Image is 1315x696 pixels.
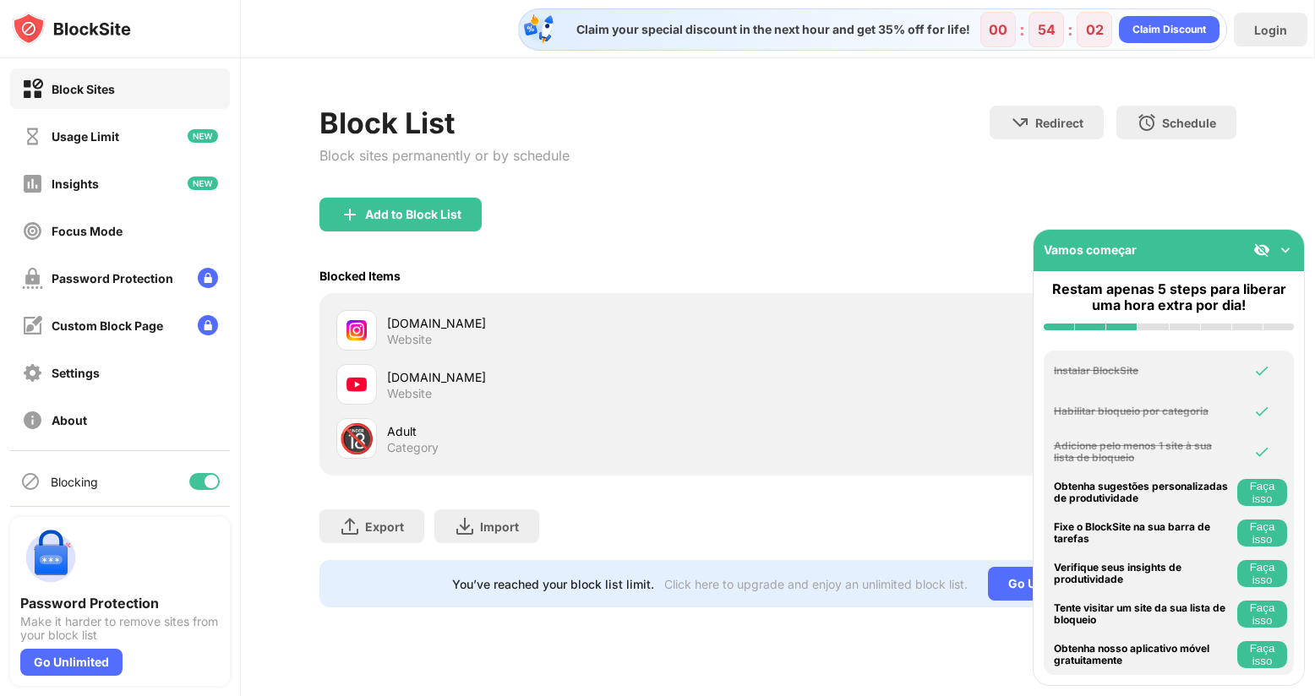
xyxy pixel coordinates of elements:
button: Faça isso [1237,479,1287,506]
div: Blocked Items [319,269,401,283]
div: 02 [1086,21,1104,38]
div: You’ve reached your block list limit. [452,577,654,591]
div: Password Protection [52,271,173,285]
img: omni-check.svg [1253,443,1270,460]
div: : [1064,16,1077,43]
div: Fixe o BlockSite na sua barra de tarefas [1054,521,1233,546]
div: Password Protection [20,595,220,612]
div: Vamos começar [1044,242,1137,257]
img: favicons [346,320,367,340]
div: Claim your special discount in the next hour and get 35% off for life! [566,22,970,37]
img: settings-off.svg [22,362,43,383]
div: [DOMAIN_NAME] [387,314,778,332]
div: Block List [319,106,570,140]
div: Website [387,386,432,401]
div: Category [387,440,439,455]
div: Login [1254,23,1287,37]
div: Export [365,519,404,534]
img: lock-menu.svg [198,268,218,288]
div: Tente visitar um site da sua lista de bloqueio [1054,602,1233,627]
div: 00 [989,21,1007,38]
img: push-password-protection.svg [20,527,81,588]
div: Make it harder to remove sites from your block list [20,615,220,642]
div: Block Sites [52,82,115,96]
div: Website [387,332,432,347]
div: Redirect [1035,116,1083,130]
div: Verifique seus insights de produtividade [1054,562,1233,586]
img: omni-setup-toggle.svg [1277,242,1294,258]
div: Adult [387,422,778,440]
img: password-protection-off.svg [22,268,43,289]
div: Go Unlimited [988,567,1104,601]
img: eye-not-visible.svg [1253,242,1270,258]
div: Restam apenas 5 steps para liberar uma hora extra por dia! [1044,281,1294,313]
img: lock-menu.svg [198,315,218,335]
button: Faça isso [1237,641,1287,668]
button: Faça isso [1237,560,1287,587]
img: blocking-icon.svg [20,471,41,492]
img: new-icon.svg [188,129,218,143]
img: logo-blocksite.svg [12,12,131,46]
button: Faça isso [1237,601,1287,628]
img: block-on.svg [22,79,43,100]
div: Custom Block Page [52,318,163,333]
div: Claim Discount [1132,21,1206,38]
div: Block sites permanently or by schedule [319,147,570,164]
div: Adicione pelo menos 1 site à sua lista de bloqueio [1054,440,1233,465]
button: Faça isso [1237,519,1287,546]
div: Instalar BlockSite [1054,365,1233,377]
div: Blocking [51,475,98,489]
div: Usage Limit [52,129,119,144]
div: 54 [1038,21,1056,38]
img: insights-off.svg [22,173,43,194]
img: favicons [346,374,367,394]
img: omni-check.svg [1253,362,1270,379]
img: focus-off.svg [22,220,43,242]
div: Focus Mode [52,224,123,238]
div: Habilitar bloqueio por categoria [1054,405,1233,417]
div: : [1016,16,1029,43]
div: Add to Block List [365,208,461,221]
div: About [52,413,87,427]
div: [DOMAIN_NAME] [387,368,778,386]
img: new-icon.svg [188,177,218,190]
div: Go Unlimited [20,649,123,676]
div: Insights [52,177,99,191]
img: omni-check.svg [1253,403,1270,420]
div: Obtenha sugestões personalizadas de produtividade [1054,481,1233,505]
img: about-off.svg [22,410,43,431]
div: 🔞 [339,421,374,456]
div: Schedule [1162,116,1216,130]
img: time-usage-off.svg [22,126,43,147]
img: specialOfferDiscount.svg [522,13,556,46]
div: Settings [52,366,100,380]
div: Import [480,519,519,534]
div: Obtenha nosso aplicativo móvel gratuitamente [1054,643,1233,667]
div: Click here to upgrade and enjoy an unlimited block list. [664,577,968,591]
img: customize-block-page-off.svg [22,315,43,336]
